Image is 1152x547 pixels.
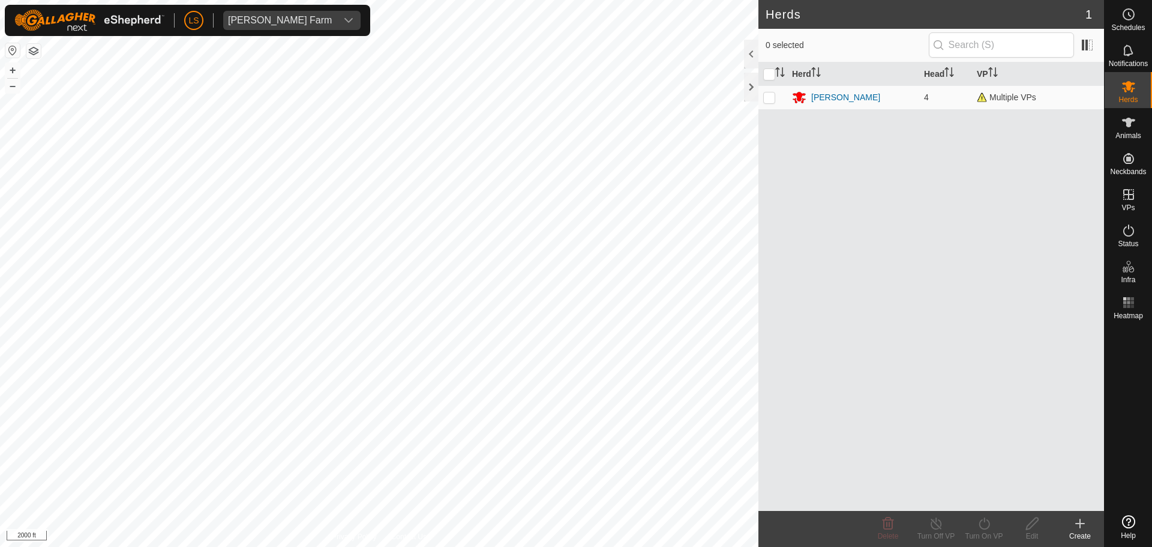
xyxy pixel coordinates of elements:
button: Map Layers [26,44,41,58]
a: Contact Us [391,531,427,542]
a: Help [1105,510,1152,544]
span: Status [1118,240,1138,247]
span: Moffitt Farm [223,11,337,30]
span: Neckbands [1110,168,1146,175]
button: + [5,63,20,77]
span: Animals [1115,132,1141,139]
input: Search (S) [929,32,1074,58]
span: 1 [1085,5,1092,23]
th: Herd [787,62,919,86]
div: Turn Off VP [912,531,960,542]
button: – [5,79,20,93]
a: Privacy Policy [332,531,377,542]
span: Herds [1118,96,1138,103]
img: Gallagher Logo [14,10,164,31]
div: [PERSON_NAME] [811,91,880,104]
span: Infra [1121,276,1135,283]
div: Create [1056,531,1104,542]
th: Head [919,62,972,86]
p-sorticon: Activate to sort [775,69,785,79]
span: 0 selected [766,39,929,52]
span: 4 [924,92,929,102]
button: Reset Map [5,43,20,58]
h2: Herds [766,7,1085,22]
span: VPs [1121,204,1135,211]
th: VP [972,62,1104,86]
span: Delete [878,532,899,540]
span: LS [188,14,199,27]
span: Help [1121,532,1136,539]
span: Schedules [1111,24,1145,31]
p-sorticon: Activate to sort [811,69,821,79]
p-sorticon: Activate to sort [944,69,954,79]
div: Turn On VP [960,531,1008,542]
span: Notifications [1109,60,1148,67]
div: dropdown trigger [337,11,361,30]
span: Heatmap [1114,312,1143,319]
p-sorticon: Activate to sort [988,69,998,79]
div: [PERSON_NAME] Farm [228,16,332,25]
span: Multiple VPs [977,92,1036,102]
div: Edit [1008,531,1056,542]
